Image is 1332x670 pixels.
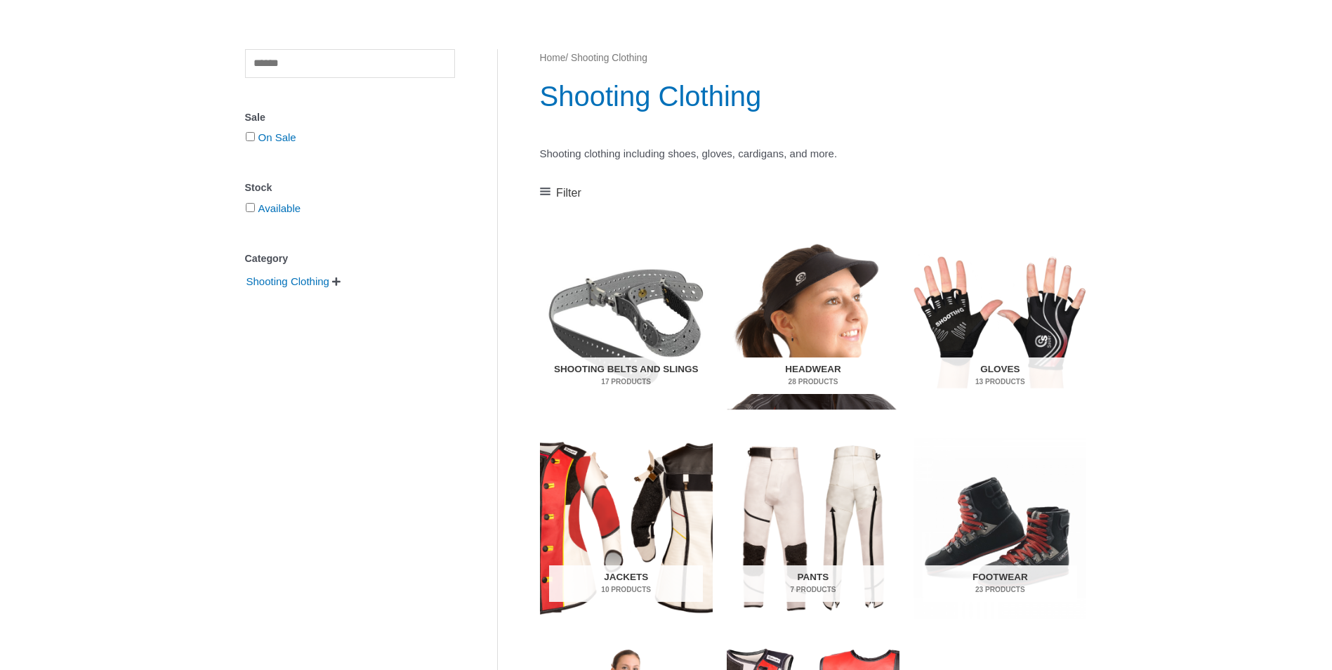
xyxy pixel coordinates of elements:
h2: Headwear [736,357,890,394]
mark: 23 Products [923,584,1077,595]
a: Visit product category Shooting Belts and Slings [540,230,713,411]
a: Visit product category Jackets [540,438,713,619]
nav: Breadcrumb [540,49,1087,67]
h2: Pants [736,565,890,602]
h2: Footwear [923,565,1077,602]
h2: Shooting Belts and Slings [549,357,703,394]
a: Available [258,202,301,214]
img: Shooting Belts and Slings [540,230,713,411]
span: Shooting Clothing [245,270,331,294]
h2: Jackets [549,565,703,602]
img: Headwear [727,230,899,411]
img: Footwear [914,438,1086,619]
span:  [332,277,341,287]
a: Visit product category Pants [727,438,899,619]
div: Stock [245,178,455,198]
mark: 7 Products [736,584,890,595]
span: Filter [556,183,581,204]
mark: 28 Products [736,376,890,387]
img: Pants [727,438,899,619]
input: Available [246,203,255,212]
a: Visit product category Gloves [914,230,1086,411]
h1: Shooting Clothing [540,77,1087,116]
h2: Gloves [923,357,1077,394]
a: Filter [540,183,581,204]
img: Gloves [914,230,1086,411]
div: Sale [245,107,455,128]
p: Shooting clothing including shoes, gloves, cardigans, and more. [540,144,1087,164]
a: Visit product category Footwear [914,438,1086,619]
input: On Sale [246,132,255,141]
img: Jackets [540,438,713,619]
a: Shooting Clothing [245,275,331,287]
mark: 10 Products [549,584,703,595]
a: Visit product category Headwear [727,230,899,411]
a: Home [540,53,566,63]
a: On Sale [258,131,296,143]
div: Category [245,249,455,269]
mark: 13 Products [923,376,1077,387]
mark: 17 Products [549,376,703,387]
